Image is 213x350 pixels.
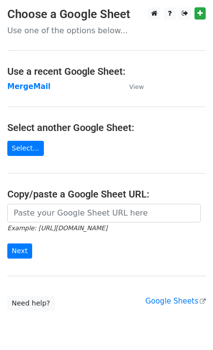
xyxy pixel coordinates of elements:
h4: Use a recent Google Sheet: [7,66,206,77]
h4: Copy/paste a Google Sheet URL: [7,188,206,200]
small: View [129,83,144,90]
input: Next [7,243,32,259]
small: Example: [URL][DOMAIN_NAME] [7,224,107,232]
h4: Select another Google Sheet: [7,122,206,133]
input: Paste your Google Sheet URL here [7,204,201,222]
a: Google Sheets [145,297,206,306]
a: MergeMail [7,82,51,91]
a: View [119,82,144,91]
h3: Choose a Google Sheet [7,7,206,22]
p: Use one of the options below... [7,25,206,36]
a: Select... [7,141,44,156]
a: Need help? [7,296,55,311]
